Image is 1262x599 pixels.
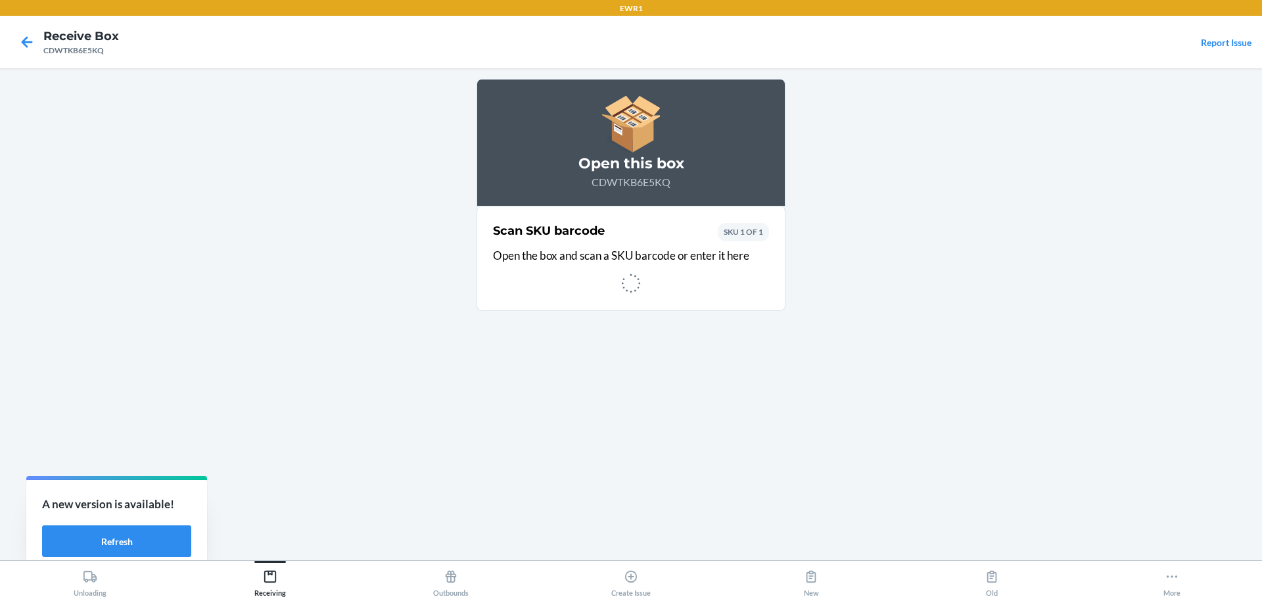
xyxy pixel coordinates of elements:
div: CDWTKB6E5KQ [43,45,119,57]
div: Unloading [74,564,106,597]
p: EWR1 [620,3,643,14]
button: Old [901,561,1081,597]
p: A new version is available! [42,496,191,513]
div: Create Issue [611,564,651,597]
button: Create Issue [541,561,721,597]
h3: Open this box [493,153,769,174]
div: Outbounds [433,564,469,597]
button: Outbounds [361,561,541,597]
p: CDWTKB6E5KQ [493,174,769,190]
p: Open the box and scan a SKU barcode or enter it here [493,247,769,264]
div: Old [985,564,999,597]
h2: Scan SKU barcode [493,222,605,239]
div: Receiving [254,564,286,597]
div: More [1163,564,1180,597]
p: SKU 1 OF 1 [724,226,763,238]
button: More [1082,561,1262,597]
h4: Receive Box [43,28,119,45]
button: New [721,561,901,597]
button: Refresh [42,525,191,557]
div: New [804,564,819,597]
a: Report Issue [1201,37,1251,48]
button: Receiving [180,561,360,597]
